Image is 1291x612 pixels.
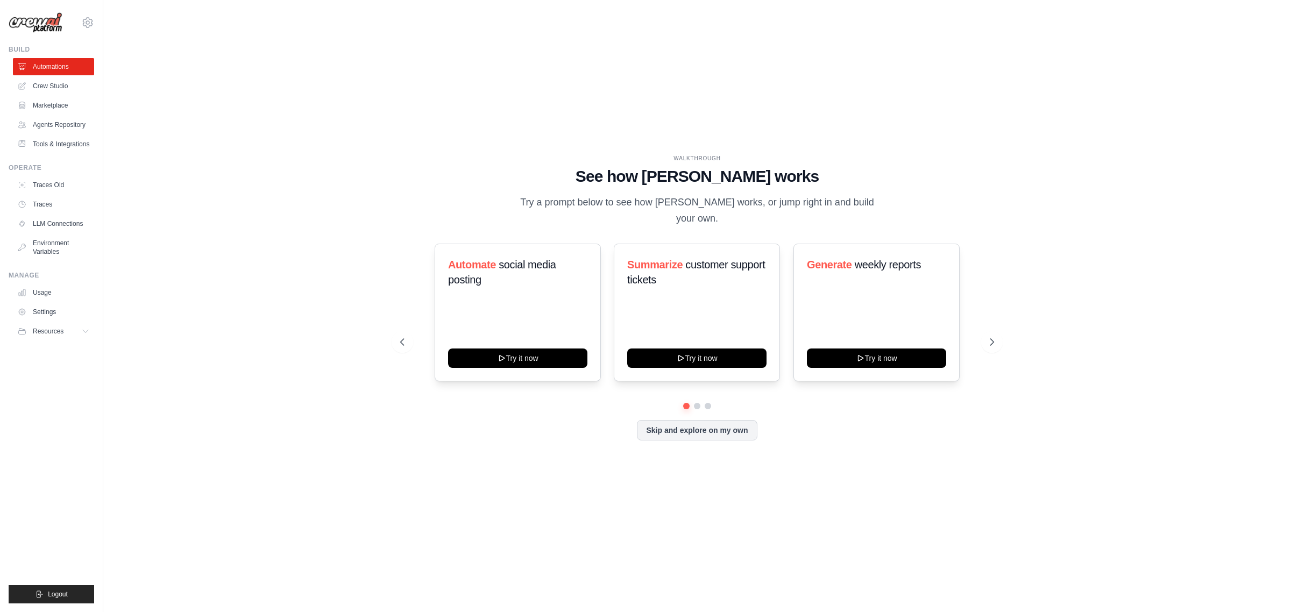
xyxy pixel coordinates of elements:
[9,271,94,280] div: Manage
[9,585,94,603] button: Logout
[13,97,94,114] a: Marketplace
[13,323,94,340] button: Resources
[13,58,94,75] a: Automations
[400,167,994,186] h1: See how [PERSON_NAME] works
[637,420,757,440] button: Skip and explore on my own
[627,259,683,271] span: Summarize
[13,284,94,301] a: Usage
[13,196,94,213] a: Traces
[13,234,94,260] a: Environment Variables
[627,259,765,286] span: customer support tickets
[854,259,920,271] span: weekly reports
[13,176,94,194] a: Traces Old
[13,215,94,232] a: LLM Connections
[9,45,94,54] div: Build
[807,348,946,368] button: Try it now
[13,116,94,133] a: Agents Repository
[9,163,94,172] div: Operate
[48,590,68,599] span: Logout
[448,348,587,368] button: Try it now
[400,154,994,162] div: WALKTHROUGH
[448,259,496,271] span: Automate
[13,136,94,153] a: Tools & Integrations
[33,327,63,336] span: Resources
[13,303,94,321] a: Settings
[627,348,767,368] button: Try it now
[448,259,556,286] span: social media posting
[13,77,94,95] a: Crew Studio
[516,195,878,226] p: Try a prompt below to see how [PERSON_NAME] works, or jump right in and build your own.
[9,12,62,33] img: Logo
[807,259,852,271] span: Generate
